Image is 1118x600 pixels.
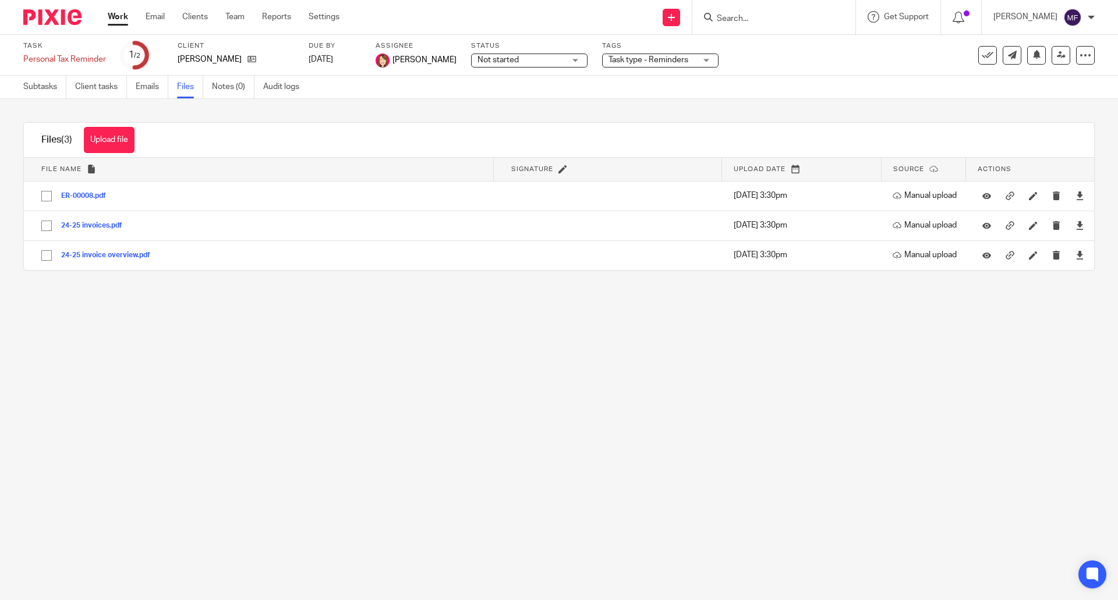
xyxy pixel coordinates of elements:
a: Reports [262,11,291,23]
a: Client tasks [75,76,127,98]
label: Status [471,41,588,51]
h1: Files [41,134,72,146]
a: Download [1075,190,1084,201]
p: [DATE] 3:30pm [734,190,875,201]
span: (3) [61,135,72,144]
a: Download [1075,219,1084,231]
label: Task [23,41,106,51]
a: Settings [309,11,339,23]
img: svg%3E [1063,8,1082,27]
p: Manual upload [893,190,960,201]
div: 1 [129,48,140,62]
label: Due by [309,41,361,51]
p: [PERSON_NAME] [178,54,242,65]
p: [DATE] 3:30pm [734,219,875,231]
a: Files [177,76,203,98]
a: Download [1075,249,1084,261]
button: ER-00008.pdf [61,192,115,200]
a: Subtasks [23,76,66,98]
input: Select [36,185,58,207]
a: Email [146,11,165,23]
span: Get Support [884,13,929,21]
label: Client [178,41,294,51]
p: Manual upload [893,219,960,231]
div: Personal Tax Reminder [23,54,106,65]
button: Upload file [84,127,135,153]
small: /2 [134,52,140,59]
span: [DATE] [309,55,333,63]
input: Search [716,14,820,24]
p: Manual upload [893,249,960,261]
a: Clients [182,11,208,23]
span: Signature [511,166,553,172]
img: Pixie [23,9,82,25]
input: Select [36,215,58,237]
p: [DATE] 3:30pm [734,249,875,261]
a: Work [108,11,128,23]
label: Assignee [376,41,457,51]
a: Notes (0) [212,76,254,98]
span: Source [893,166,924,172]
label: Tags [602,41,719,51]
button: 24-25 invoices.pdf [61,222,131,230]
span: [PERSON_NAME] [392,54,457,66]
span: Not started [477,56,519,64]
input: Select [36,244,58,267]
a: Emails [136,76,168,98]
button: 24-25 invoice overview.pdf [61,251,159,260]
img: Katherine%20-%20Pink%20cartoon.png [376,54,390,68]
span: Actions [978,166,1011,172]
p: [PERSON_NAME] [993,11,1057,23]
a: Audit logs [263,76,308,98]
span: Upload date [734,166,786,172]
span: Task type - Reminders [608,56,688,64]
span: File name [41,166,82,172]
a: Team [225,11,245,23]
